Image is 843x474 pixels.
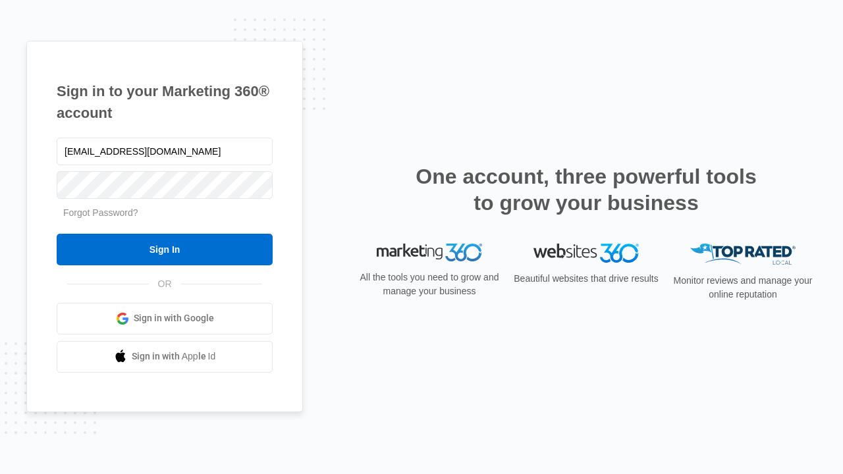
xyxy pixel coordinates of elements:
[669,274,817,302] p: Monitor reviews and manage your online reputation
[57,303,273,334] a: Sign in with Google
[57,138,273,165] input: Email
[512,272,660,286] p: Beautiful websites that drive results
[57,341,273,373] a: Sign in with Apple Id
[690,244,796,265] img: Top Rated Local
[132,350,216,363] span: Sign in with Apple Id
[377,244,482,262] img: Marketing 360
[57,234,273,265] input: Sign In
[533,244,639,263] img: Websites 360
[57,80,273,124] h1: Sign in to your Marketing 360® account
[149,277,181,291] span: OR
[134,311,214,325] span: Sign in with Google
[356,271,503,298] p: All the tools you need to grow and manage your business
[412,163,761,216] h2: One account, three powerful tools to grow your business
[63,207,138,218] a: Forgot Password?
